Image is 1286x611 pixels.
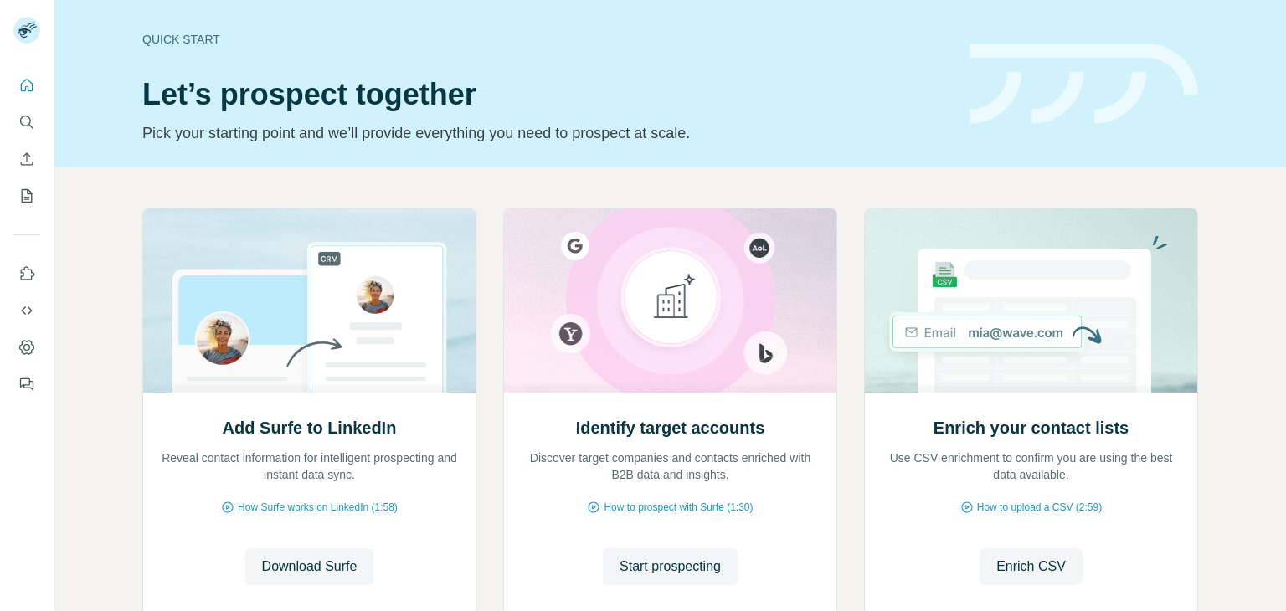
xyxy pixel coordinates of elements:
[980,548,1083,585] button: Enrich CSV
[13,107,40,137] button: Search
[521,449,820,483] p: Discover target companies and contacts enriched with B2B data and insights.
[142,208,476,393] img: Add Surfe to LinkedIn
[503,208,837,393] img: Identify target accounts
[262,557,358,577] span: Download Surfe
[13,259,40,289] button: Use Surfe on LinkedIn
[996,557,1066,577] span: Enrich CSV
[864,208,1198,393] img: Enrich your contact lists
[238,500,398,515] span: How Surfe works on LinkedIn (1:58)
[882,449,1181,483] p: Use CSV enrichment to confirm you are using the best data available.
[603,548,738,585] button: Start prospecting
[245,548,374,585] button: Download Surfe
[13,70,40,100] button: Quick start
[934,416,1129,439] h2: Enrich your contact lists
[142,121,949,145] p: Pick your starting point and we’ll provide everything you need to prospect at scale.
[13,295,40,326] button: Use Surfe API
[142,31,949,48] div: Quick start
[977,500,1102,515] span: How to upload a CSV (2:59)
[970,44,1198,125] img: banner
[142,78,949,111] h1: Let’s prospect together
[223,416,397,439] h2: Add Surfe to LinkedIn
[13,181,40,211] button: My lists
[160,449,459,483] p: Reveal contact information for intelligent prospecting and instant data sync.
[576,416,765,439] h2: Identify target accounts
[620,557,721,577] span: Start prospecting
[13,144,40,174] button: Enrich CSV
[604,500,753,515] span: How to prospect with Surfe (1:30)
[13,17,40,44] img: Avatar
[13,369,40,399] button: Feedback
[13,332,40,362] button: Dashboard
